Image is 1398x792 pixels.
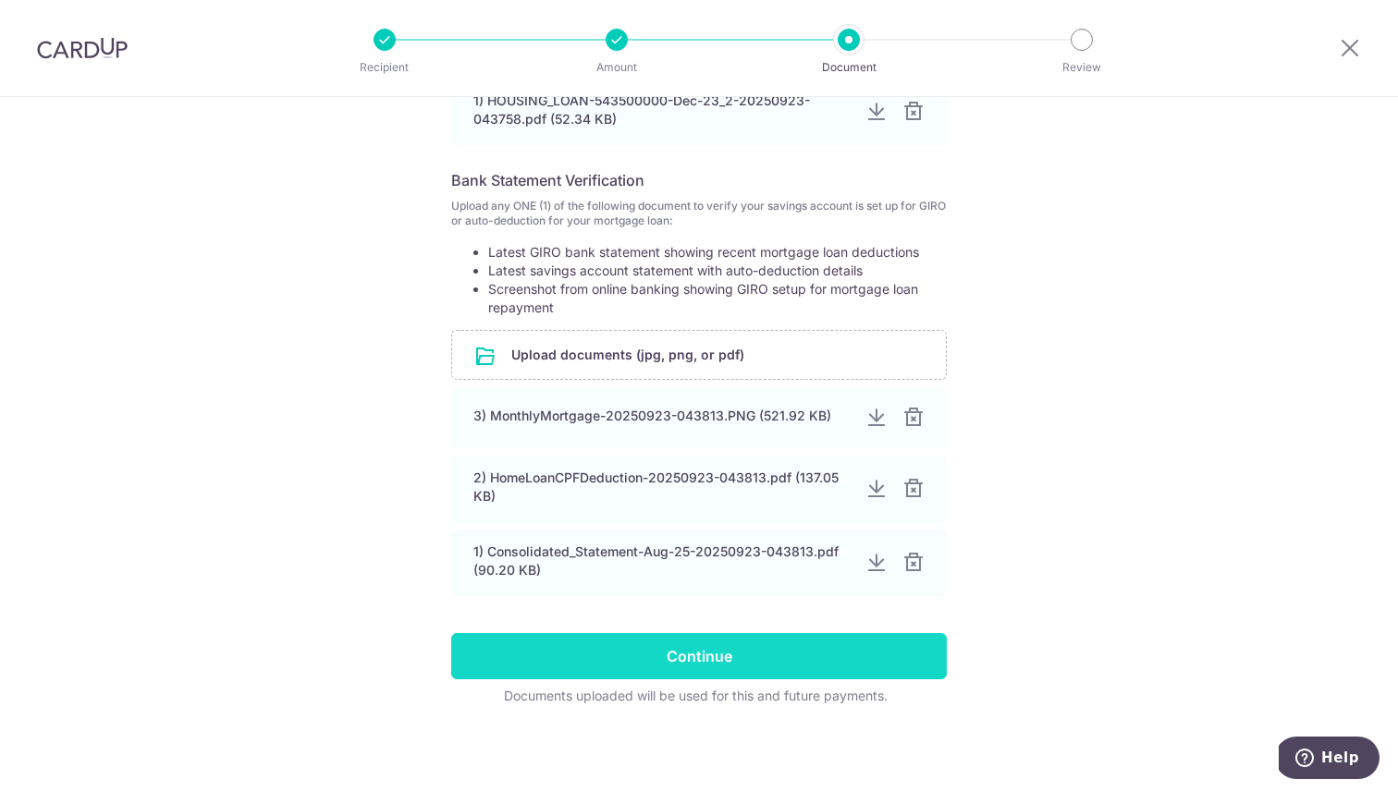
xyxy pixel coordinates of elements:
[780,58,917,77] p: Document
[451,169,947,191] h6: Bank Statement Verification
[488,243,947,262] li: Latest GIRO bank statement showing recent mortgage loan deductions
[488,280,947,317] li: Screenshot from online banking showing GIRO setup for mortgage loan repayment
[1013,58,1150,77] p: Review
[451,330,947,380] div: Upload documents (jpg, png, or pdf)
[451,687,939,705] div: Documents uploaded will be used for this and future payments.
[316,58,453,77] p: Recipient
[1279,737,1380,783] iframe: Opens a widget where you can find more information
[451,633,947,679] input: Continue
[473,469,851,506] div: 2) HomeLoanCPFDeduction-20250923-043813.pdf (137.05 KB)
[473,91,851,128] div: 1) HOUSING_LOAN-543500000-Dec-23_2-20250923-043758.pdf (52.34 KB)
[37,37,128,59] img: CardUp
[473,407,851,425] div: 3) MonthlyMortgage-20250923-043813.PNG (521.92 KB)
[451,199,947,228] p: Upload any ONE (1) of the following document to verify your savings account is set up for GIRO or...
[548,58,685,77] p: Amount
[473,542,851,579] div: 1) Consolidated_Statement-Aug-25-20250923-043813.pdf (90.20 KB)
[488,262,947,280] li: Latest savings account statement with auto-deduction details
